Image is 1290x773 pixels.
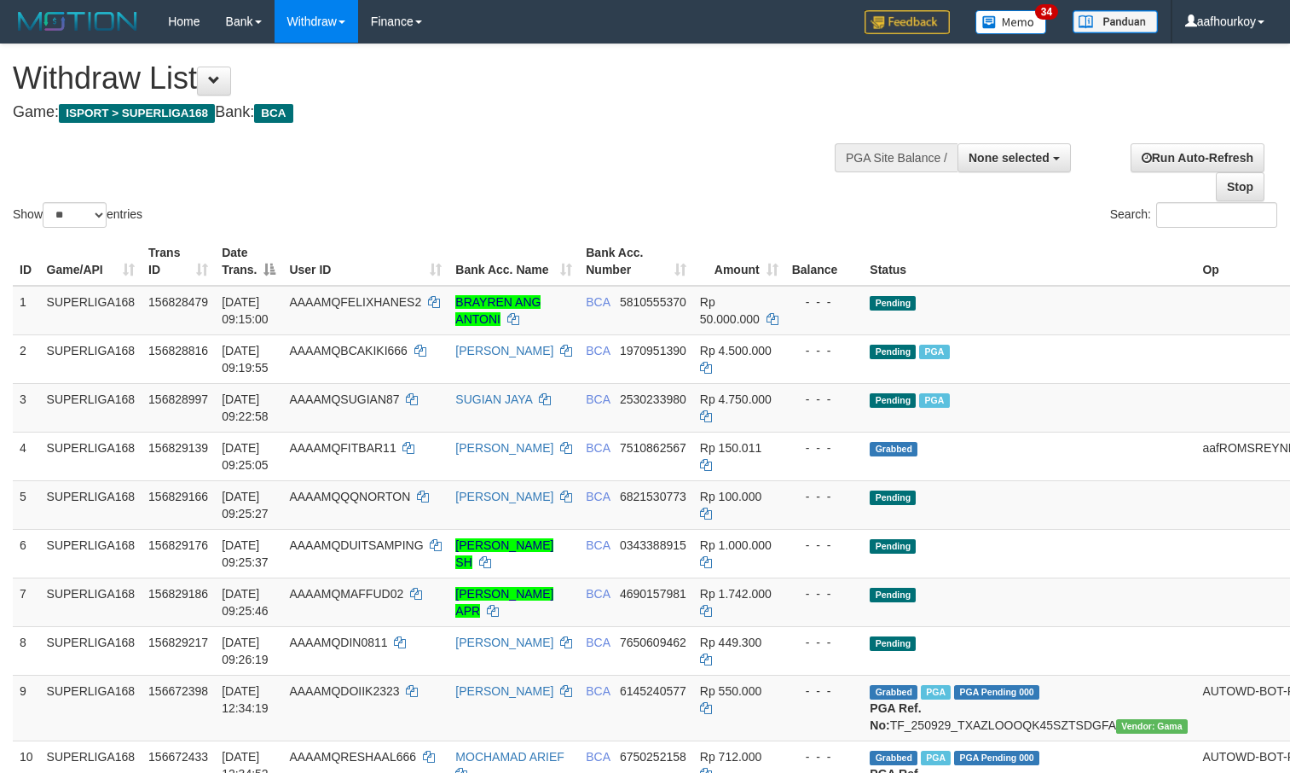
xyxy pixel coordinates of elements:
span: BCA [254,104,292,123]
td: SUPERLIGA168 [40,432,142,480]
span: [DATE] 09:25:05 [222,441,269,472]
td: 4 [13,432,40,480]
span: BCA [586,441,610,455]
a: BRAYREN ANG ANTONI [455,295,541,326]
a: [PERSON_NAME] APR [455,587,553,618]
input: Search: [1156,202,1277,228]
span: BCA [586,344,610,357]
span: AAAAMQDIN0811 [289,636,387,649]
a: [PERSON_NAME] SH [455,538,553,569]
div: - - - [792,585,857,602]
span: Copy 4690157981 to clipboard [620,587,686,601]
span: Copy 6145240577 to clipboard [620,684,686,698]
th: Balance [785,237,864,286]
span: PGA Pending [954,751,1039,765]
span: Copy 5810555370 to clipboard [620,295,686,309]
th: Trans ID: activate to sort column ascending [142,237,215,286]
span: AAAAMQFITBAR11 [289,441,396,455]
td: SUPERLIGA168 [40,529,142,578]
td: SUPERLIGA168 [40,286,142,335]
span: Rp 4.750.000 [700,392,772,406]
td: 8 [13,626,40,675]
span: PGA Pending [954,685,1039,700]
span: BCA [586,538,610,552]
td: 6 [13,529,40,578]
a: [PERSON_NAME] [455,636,553,649]
span: AAAAMQDUITSAMPING [289,538,423,552]
a: Run Auto-Refresh [1131,143,1264,172]
span: [DATE] 09:26:19 [222,636,269,666]
a: [PERSON_NAME] [455,684,553,698]
span: 34 [1035,4,1058,20]
span: BCA [586,490,610,503]
a: [PERSON_NAME] [455,490,553,503]
span: Pending [870,296,916,311]
span: AAAAMQSUGIAN87 [289,392,399,406]
span: [DATE] 09:15:00 [222,295,269,326]
span: Rp 100.000 [700,490,761,503]
td: SUPERLIGA168 [40,626,142,675]
span: Rp 4.500.000 [700,344,772,357]
th: Date Trans.: activate to sort column descending [215,237,282,286]
a: MOCHAMAD ARIEF [455,750,564,764]
span: Marked by aafsoycanthlai [919,345,949,359]
div: - - - [792,683,857,700]
div: - - - [792,391,857,408]
th: Bank Acc. Name: activate to sort column ascending [448,237,579,286]
span: AAAAMQDOIIK2323 [289,684,399,698]
span: 156829217 [148,636,208,649]
span: Pending [870,588,916,602]
span: Copy 0343388915 to clipboard [620,538,686,552]
span: [DATE] 12:34:19 [222,684,269,715]
td: 9 [13,675,40,741]
span: BCA [586,750,610,764]
span: BCA [586,295,610,309]
span: Rp 50.000.000 [700,295,760,326]
a: SUGIAN JAYA [455,392,532,406]
span: 156829166 [148,490,208,503]
span: Pending [870,539,916,554]
th: User ID: activate to sort column ascending [282,237,448,286]
label: Search: [1110,202,1277,228]
span: Rp 1.742.000 [700,587,772,601]
th: Game/API: activate to sort column ascending [40,237,142,286]
th: Amount: activate to sort column ascending [693,237,785,286]
a: Stop [1216,172,1264,201]
span: BCA [586,587,610,601]
div: - - - [792,488,857,505]
img: Feedback.jpg [865,10,950,34]
th: ID [13,237,40,286]
td: 5 [13,480,40,529]
td: 7 [13,578,40,626]
td: 3 [13,383,40,432]
h1: Withdraw List [13,61,843,96]
span: [DATE] 09:19:55 [222,344,269,375]
div: - - - [792,294,857,311]
span: 156829176 [148,538,208,552]
span: Marked by aafsoycanthlai [921,685,951,700]
span: Copy 6750252158 to clipboard [620,750,686,764]
span: Pending [870,491,916,505]
span: Pending [870,393,916,408]
span: None selected [969,151,1050,165]
span: 156829139 [148,441,208,455]
td: TF_250929_TXAZLOOOQK45SZTSDGFA [863,675,1195,741]
div: - - - [792,634,857,651]
img: panduan.png [1073,10,1158,33]
span: Rp 449.300 [700,636,761,649]
td: SUPERLIGA168 [40,578,142,626]
span: Rp 1.000.000 [700,538,772,552]
span: Copy 2530233980 to clipboard [620,392,686,406]
span: AAAAMQRESHAAL666 [289,750,416,764]
td: SUPERLIGA168 [40,334,142,383]
span: 156828816 [148,344,208,357]
button: None selected [957,143,1071,172]
b: PGA Ref. No: [870,701,921,732]
span: Copy 7510862567 to clipboard [620,441,686,455]
span: BCA [586,684,610,698]
label: Show entries [13,202,142,228]
img: Button%20Memo.svg [975,10,1047,34]
span: Rp 550.000 [700,684,761,698]
span: Pending [870,636,916,651]
th: Bank Acc. Number: activate to sort column ascending [579,237,693,286]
